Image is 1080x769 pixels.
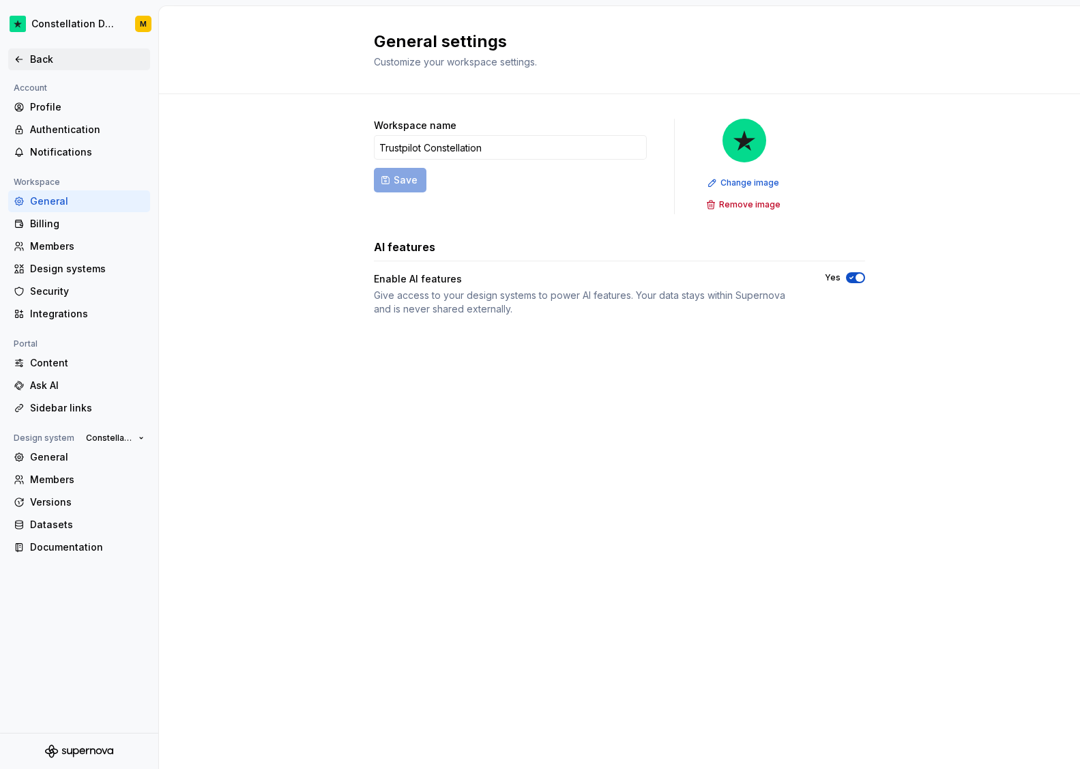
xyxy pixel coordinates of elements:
div: Content [30,356,145,370]
div: Give access to your design systems to power AI features. Your data stays within Supernova and is ... [374,289,800,316]
a: Design systems [8,258,150,280]
div: Sidebar links [30,401,145,415]
a: General [8,190,150,212]
a: Ask AI [8,375,150,396]
a: Billing [8,213,150,235]
div: Integrations [30,307,145,321]
div: Back [30,53,145,66]
h3: AI features [374,239,435,255]
a: Authentication [8,119,150,141]
a: Members [8,469,150,491]
a: Sidebar links [8,397,150,419]
img: d602db7a-5e75-4dfe-a0a4-4b8163c7bad2.png [723,119,766,162]
a: General [8,446,150,468]
a: Back [8,48,150,70]
a: Documentation [8,536,150,558]
span: Change image [720,177,779,188]
button: Constellation Design SystemM [3,9,156,39]
div: Portal [8,336,43,352]
div: Account [8,80,53,96]
div: Enable AI features [374,272,462,286]
button: Remove image [702,195,787,214]
div: Design system [8,430,80,446]
div: M [140,18,147,29]
a: Datasets [8,514,150,536]
div: Documentation [30,540,145,554]
label: Yes [825,272,841,283]
img: d602db7a-5e75-4dfe-a0a4-4b8163c7bad2.png [10,16,26,32]
div: Datasets [30,518,145,532]
div: Billing [30,217,145,231]
label: Workspace name [374,119,456,132]
div: Security [30,285,145,298]
div: Members [30,473,145,487]
span: Constellation Design System [86,433,133,444]
div: Notifications [30,145,145,159]
div: Versions [30,495,145,509]
a: Members [8,235,150,257]
div: General [30,450,145,464]
a: Profile [8,96,150,118]
button: Change image [703,173,785,192]
span: Remove image [719,199,780,210]
a: Integrations [8,303,150,325]
h2: General settings [374,31,849,53]
div: Authentication [30,123,145,136]
span: Customize your workspace settings. [374,56,537,68]
a: Versions [8,491,150,513]
div: Constellation Design System [31,17,119,31]
svg: Supernova Logo [45,744,113,758]
a: Content [8,352,150,374]
div: Workspace [8,174,65,190]
a: Security [8,280,150,302]
div: Profile [30,100,145,114]
a: Notifications [8,141,150,163]
div: Design systems [30,262,145,276]
div: Ask AI [30,379,145,392]
div: General [30,194,145,208]
div: Members [30,240,145,253]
